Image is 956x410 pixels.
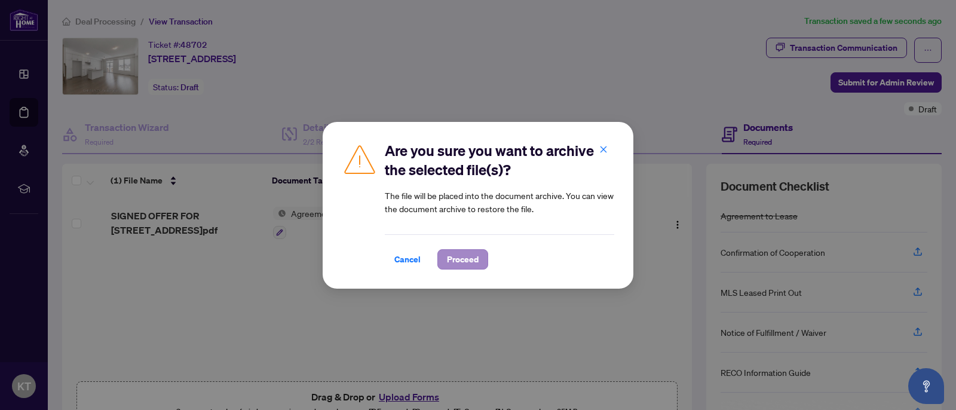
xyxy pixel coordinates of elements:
button: Proceed [437,249,488,270]
article: The file will be placed into the document archive. You can view the document archive to restore t... [385,189,614,215]
span: Proceed [447,250,479,269]
span: close [599,145,608,154]
span: Cancel [394,250,421,269]
h2: Are you sure you want to archive the selected file(s)? [385,141,614,179]
img: Caution Icon [342,141,378,177]
button: Cancel [385,249,430,270]
button: Open asap [908,368,944,404]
